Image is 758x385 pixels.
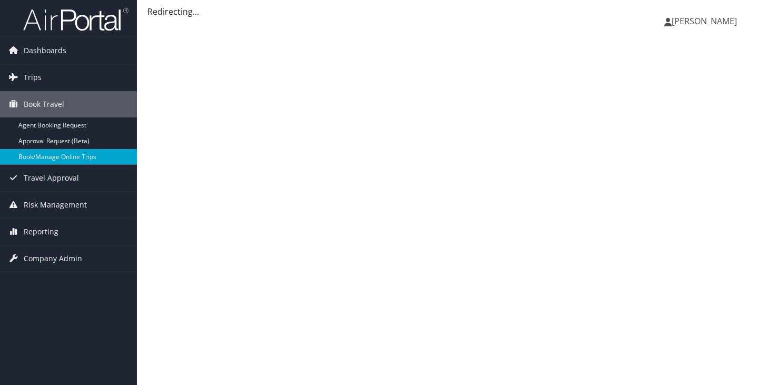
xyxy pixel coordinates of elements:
[24,165,79,191] span: Travel Approval
[24,91,64,117] span: Book Travel
[24,37,66,64] span: Dashboards
[147,5,747,18] div: Redirecting...
[672,15,737,27] span: [PERSON_NAME]
[24,219,58,245] span: Reporting
[23,7,128,32] img: airportal-logo.png
[664,5,747,37] a: [PERSON_NAME]
[24,64,42,91] span: Trips
[24,192,87,218] span: Risk Management
[24,245,82,272] span: Company Admin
